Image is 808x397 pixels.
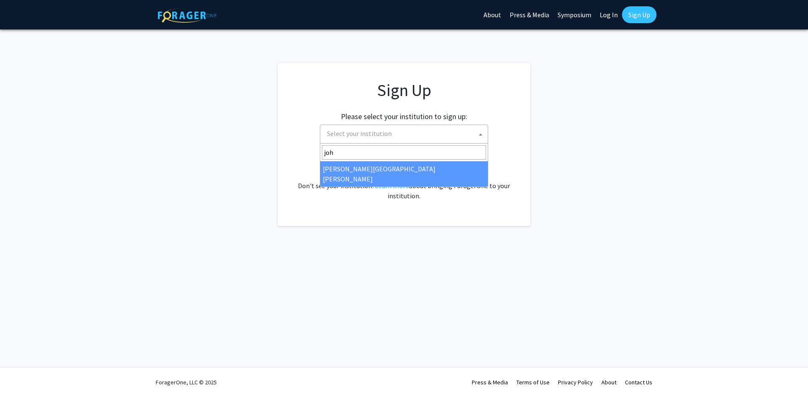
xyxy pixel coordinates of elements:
[558,378,593,386] a: Privacy Policy
[156,368,217,397] div: ForagerOne, LLC © 2025
[320,125,488,144] span: Select your institution
[375,181,409,190] a: Learn more about bringing ForagerOne to your institution
[295,160,513,201] div: Already have an account? . Don't see your institution? about bringing ForagerOne to your institut...
[601,378,617,386] a: About
[472,378,508,386] a: Press & Media
[622,6,656,23] a: Sign Up
[327,129,392,138] span: Select your institution
[320,161,488,187] li: [PERSON_NAME][GEOGRAPHIC_DATA][PERSON_NAME]
[295,80,513,100] h1: Sign Up
[341,112,467,121] h2: Please select your institution to sign up:
[322,145,486,160] input: Search
[324,125,488,142] span: Select your institution
[516,378,550,386] a: Terms of Use
[158,8,217,23] img: ForagerOne Logo
[625,378,652,386] a: Contact Us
